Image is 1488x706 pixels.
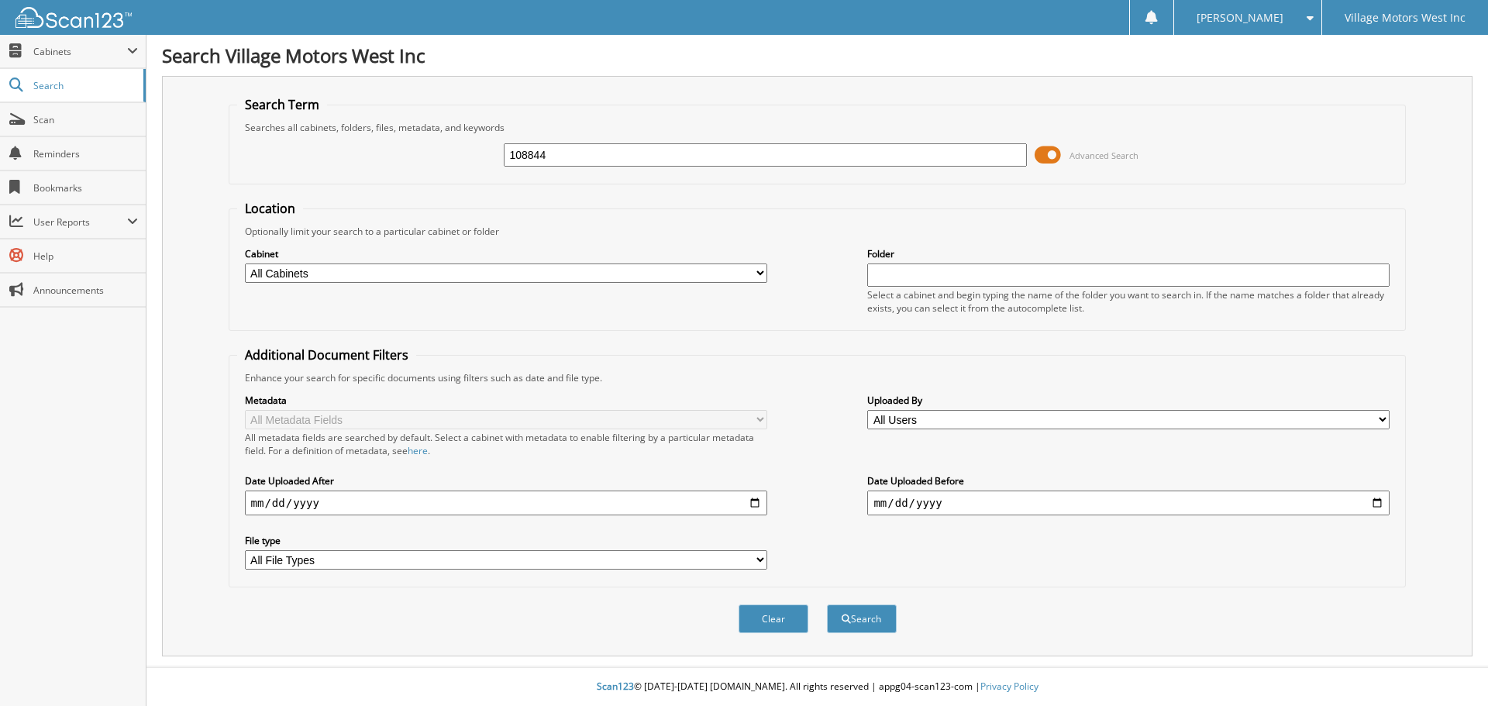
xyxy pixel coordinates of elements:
div: Searches all cabinets, folders, files, metadata, and keywords [237,121,1398,134]
h1: Search Village Motors West Inc [162,43,1472,68]
div: All metadata fields are searched by default. Select a cabinet with metadata to enable filtering b... [245,431,767,457]
input: end [867,491,1390,515]
span: Announcements [33,284,138,297]
span: Help [33,250,138,263]
legend: Additional Document Filters [237,346,416,363]
label: Metadata [245,394,767,407]
div: © [DATE]-[DATE] [DOMAIN_NAME]. All rights reserved | appg04-scan123-com | [146,668,1488,706]
div: Select a cabinet and begin typing the name of the folder you want to search in. If the name match... [867,288,1390,315]
span: Village Motors West Inc [1345,13,1466,22]
a: here [408,444,428,457]
span: Bookmarks [33,181,138,195]
img: scan123-logo-white.svg [15,7,132,28]
span: Scan [33,113,138,126]
legend: Search Term [237,96,327,113]
label: Date Uploaded Before [867,474,1390,487]
button: Search [827,604,897,633]
div: Enhance your search for specific documents using filters such as date and file type. [237,371,1398,384]
span: Search [33,79,136,92]
div: Optionally limit your search to a particular cabinet or folder [237,225,1398,238]
span: Scan123 [597,680,634,693]
label: Uploaded By [867,394,1390,407]
span: Cabinets [33,45,127,58]
iframe: Chat Widget [1410,632,1488,706]
label: File type [245,534,767,547]
label: Folder [867,247,1390,260]
span: Advanced Search [1069,150,1138,161]
label: Cabinet [245,247,767,260]
legend: Location [237,200,303,217]
a: Privacy Policy [980,680,1038,693]
input: start [245,491,767,515]
span: User Reports [33,215,127,229]
button: Clear [739,604,808,633]
span: [PERSON_NAME] [1197,13,1283,22]
span: Reminders [33,147,138,160]
label: Date Uploaded After [245,474,767,487]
